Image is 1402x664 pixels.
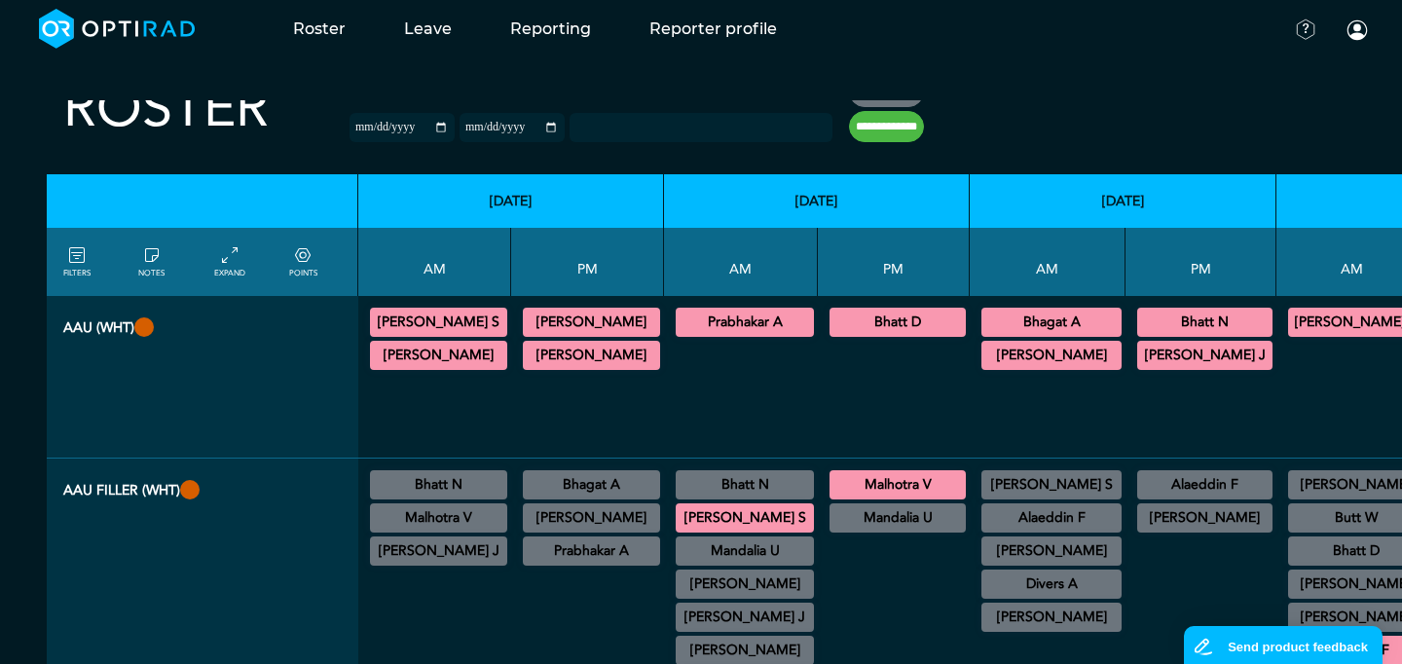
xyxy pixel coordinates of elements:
[679,506,811,530] summary: [PERSON_NAME] S
[981,570,1122,599] div: General CT/General MRI/General XR/General NM 11:00 - 14:30
[981,308,1122,337] div: CT Trauma & Urgent/MRI Trauma & Urgent 08:30 - 13:30
[984,344,1119,367] summary: [PERSON_NAME]
[526,506,657,530] summary: [PERSON_NAME]
[981,470,1122,499] div: Breast 08:00 - 11:00
[511,228,664,296] th: PM
[970,228,1125,296] th: AM
[984,539,1119,563] summary: [PERSON_NAME]
[679,539,811,563] summary: Mandalia U
[830,470,966,499] div: CT Trauma & Urgent/MRI Trauma & Urgent 13:30 - 18:30
[830,503,966,533] div: FLU General Paediatric 14:00 - 15:00
[358,174,664,228] th: [DATE]
[526,473,657,497] summary: Bhagat A
[679,639,811,662] summary: [PERSON_NAME]
[1140,506,1270,530] summary: [PERSON_NAME]
[981,341,1122,370] div: CT Trauma & Urgent/MRI Trauma & Urgent 08:30 - 13:30
[832,506,963,530] summary: Mandalia U
[981,603,1122,632] div: ImE Lead till 1/4/2026 11:30 - 15:30
[523,470,660,499] div: General CT/General MRI/General XR 13:30 - 15:00
[1140,473,1270,497] summary: Alaeddin F
[676,603,814,632] div: General CT/General MRI/General XR 09:30 - 11:30
[523,308,660,337] div: CT Trauma & Urgent/MRI Trauma & Urgent 13:30 - 18:30
[830,308,966,337] div: CT Trauma & Urgent/MRI Trauma & Urgent 13:30 - 18:30
[523,341,660,370] div: CT Trauma & Urgent/MRI Trauma & Urgent 13:30 - 18:30
[832,473,963,497] summary: Malhotra V
[63,244,91,279] a: FILTERS
[370,470,507,499] div: General CT/General MRI/General XR 08:30 - 12:00
[984,606,1119,629] summary: [PERSON_NAME]
[664,174,970,228] th: [DATE]
[523,536,660,566] div: CT Cardiac 13:30 - 17:00
[63,76,269,141] h2: Roster
[214,244,245,279] a: collapse/expand entries
[984,473,1119,497] summary: [PERSON_NAME] S
[523,503,660,533] div: CT Trauma & Urgent/MRI Trauma & Urgent 13:30 - 18:30
[1125,228,1276,296] th: PM
[373,473,504,497] summary: Bhatt N
[676,570,814,599] div: US Head & Neck/US Interventional H&N 09:15 - 12:15
[373,311,504,334] summary: [PERSON_NAME] S
[679,572,811,596] summary: [PERSON_NAME]
[373,506,504,530] summary: Malhotra V
[676,308,814,337] div: CT Trauma & Urgent/MRI Trauma & Urgent 08:30 - 13:30
[818,228,970,296] th: PM
[1140,311,1270,334] summary: Bhatt N
[679,473,811,497] summary: Bhatt N
[676,503,814,533] div: CT Trauma & Urgent/MRI Trauma & Urgent 08:30 - 13:30
[370,308,507,337] div: CT Trauma & Urgent/MRI Trauma & Urgent 08:30 - 13:30
[981,536,1122,566] div: General CT/General MRI/General XR 10:00 - 11:00
[358,228,511,296] th: AM
[679,311,811,334] summary: Prabhakar A
[47,296,358,459] th: AAU (WHT)
[1137,503,1273,533] div: General CT/General MRI/General XR 13:30 - 18:30
[526,539,657,563] summary: Prabhakar A
[984,506,1119,530] summary: Alaeddin F
[1140,344,1270,367] summary: [PERSON_NAME] J
[676,536,814,566] div: US Diagnostic MSK/US Interventional MSK/US General Adult 09:00 - 12:00
[984,572,1119,596] summary: Divers A
[1137,470,1273,499] div: General US 13:00 - 16:30
[1137,341,1273,370] div: CT Trauma & Urgent/MRI Trauma & Urgent 13:30 - 18:30
[373,344,504,367] summary: [PERSON_NAME]
[373,539,504,563] summary: [PERSON_NAME] J
[970,174,1276,228] th: [DATE]
[39,9,196,49] img: brand-opti-rad-logos-blue-and-white-d2f68631ba2948856bd03f2d395fb146ddc8fb01b4b6e9315ea85fa773367...
[572,116,669,133] input: null
[370,536,507,566] div: General CT/General MRI/General XR 11:30 - 13:30
[138,244,165,279] a: show/hide notes
[289,244,317,279] a: collapse/expand expected points
[832,311,963,334] summary: Bhatt D
[370,503,507,533] div: General US/US Diagnostic MSK/US Gynaecology/US Interventional H&N/US Interventional MSK/US Interv...
[1137,308,1273,337] div: CT Trauma & Urgent/MRI Trauma & Urgent 13:30 - 18:30
[664,228,818,296] th: AM
[526,311,657,334] summary: [PERSON_NAME]
[981,503,1122,533] div: CT Trauma & Urgent/MRI Trauma & Urgent 09:30 - 13:00
[679,606,811,629] summary: [PERSON_NAME] J
[984,311,1119,334] summary: Bhagat A
[526,344,657,367] summary: [PERSON_NAME]
[370,341,507,370] div: CT Trauma & Urgent/MRI Trauma & Urgent 08:30 - 13:30
[676,470,814,499] div: US Interventional MSK 08:30 - 11:00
